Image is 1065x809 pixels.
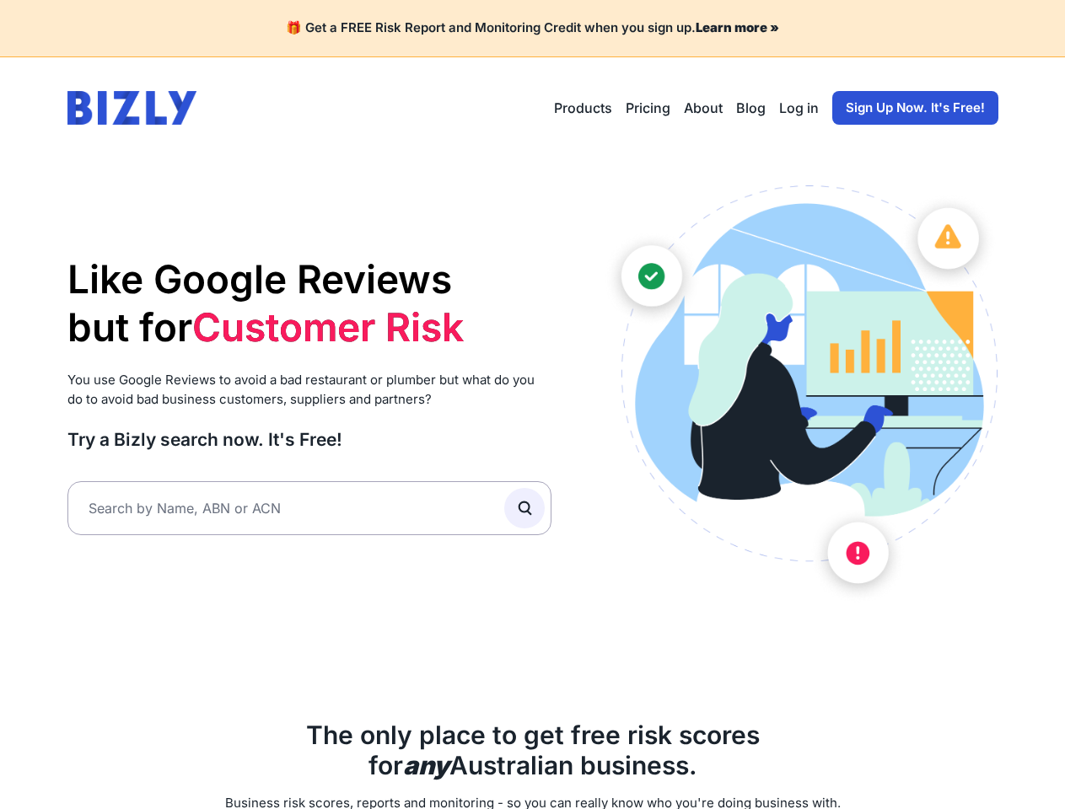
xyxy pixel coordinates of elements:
[67,720,998,780] h2: The only place to get free risk scores for Australian business.
[832,91,998,125] a: Sign Up Now. It's Free!
[779,98,819,118] a: Log in
[554,98,612,118] button: Products
[192,300,464,349] li: Customer Risk
[192,349,464,398] li: Supplier Risk
[67,255,552,352] h1: Like Google Reviews but for
[684,98,723,118] a: About
[696,19,779,35] a: Learn more »
[736,98,766,118] a: Blog
[626,98,670,118] a: Pricing
[67,428,552,451] h3: Try a Bizly search now. It's Free!
[67,481,552,535] input: Search by Name, ABN or ACN
[20,20,1045,36] h4: 🎁 Get a FREE Risk Report and Monitoring Credit when you sign up.
[403,750,449,780] b: any
[67,371,552,409] p: You use Google Reviews to avoid a bad restaurant or plumber but what do you do to avoid bad busin...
